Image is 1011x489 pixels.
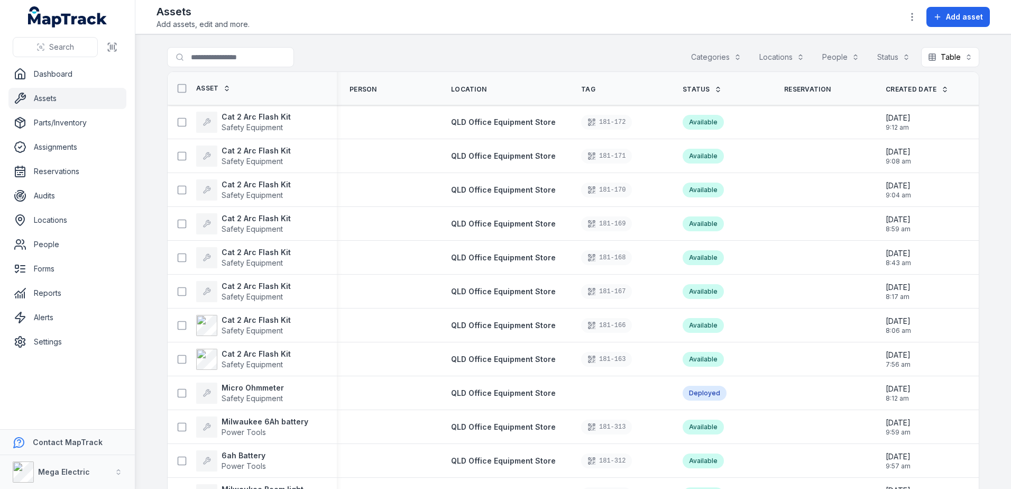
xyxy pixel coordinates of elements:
[8,64,126,85] a: Dashboard
[886,191,911,200] span: 9:04 am
[581,352,632,367] div: 181-163
[581,115,632,130] div: 181-172
[581,284,632,299] div: 181-167
[886,85,949,94] a: Created Date
[196,383,284,404] a: Micro OhmmeterSafety Equipment
[222,258,283,267] span: Safety Equipment
[451,253,556,262] span: QLD Office Equipment Store
[222,179,291,190] strong: Cat 2 Arc Flash Kit
[886,113,911,132] time: 01/10/2025, 9:12:31 am
[683,284,724,299] div: Available
[222,428,266,437] span: Power Tools
[451,354,556,365] a: QLD Office Equipment Store
[886,157,911,166] span: 9:08 am
[222,292,283,301] span: Safety Equipment
[451,117,556,128] a: QLD Office Equipment Store
[581,85,595,94] span: Tag
[196,281,291,302] a: Cat 2 Arc Flash KitSafety Equipment
[451,355,556,364] span: QLD Office Equipment Store
[886,451,911,470] time: 02/09/2025, 9:57:27 am
[886,327,911,335] span: 8:06 am
[886,180,911,200] time: 01/10/2025, 9:04:48 am
[683,216,724,231] div: Available
[886,147,911,166] time: 01/10/2025, 9:08:26 am
[886,248,911,259] span: [DATE]
[581,183,632,197] div: 181-170
[13,37,98,57] button: Search
[886,428,911,437] span: 9:59 am
[196,146,291,167] a: Cat 2 Arc Flash KitSafety Equipment
[683,420,724,434] div: Available
[8,210,126,231] a: Locations
[8,185,126,206] a: Audits
[683,85,722,94] a: Status
[196,450,266,472] a: 6ah BatteryPower Tools
[222,123,283,132] span: Safety Equipment
[886,350,911,360] span: [DATE]
[451,219,556,228] span: QLD Office Equipment Store
[49,42,74,52] span: Search
[451,422,556,432] a: QLD Office Equipment Store
[451,320,556,331] a: QLD Office Equipment Store
[683,115,724,130] div: Available
[752,47,811,67] button: Locations
[222,450,266,461] strong: 6ah Battery
[870,47,917,67] button: Status
[683,454,724,468] div: Available
[222,213,291,224] strong: Cat 2 Arc Flash Kit
[886,418,911,428] span: [DATE]
[886,451,911,462] span: [DATE]
[222,112,291,122] strong: Cat 2 Arc Flash Kit
[222,224,283,233] span: Safety Equipment
[683,318,724,333] div: Available
[886,418,911,437] time: 02/09/2025, 9:59:18 am
[222,394,283,403] span: Safety Equipment
[581,454,632,468] div: 181-312
[196,416,308,438] a: Milwaukee 6Ah batteryPower Tools
[222,315,291,325] strong: Cat 2 Arc Flash Kit
[350,85,377,94] span: Person
[8,112,126,133] a: Parts/Inventory
[33,438,103,447] strong: Contact MapTrack
[8,331,126,352] a: Settings
[886,85,937,94] span: Created Date
[581,149,632,164] div: 181-171
[8,258,126,279] a: Forms
[926,7,990,27] button: Add asset
[196,112,291,133] a: Cat 2 Arc Flash KitSafety Equipment
[886,462,911,470] span: 9:57 am
[886,147,911,157] span: [DATE]
[196,247,291,268] a: Cat 2 Arc Flash KitSafety Equipment
[222,326,283,335] span: Safety Equipment
[683,183,724,197] div: Available
[451,388,556,397] span: QLD Office Equipment Store
[683,149,724,164] div: Available
[451,456,556,466] a: QLD Office Equipment Store
[886,259,911,267] span: 8:43 am
[38,467,90,476] strong: Mega Electric
[451,252,556,263] a: QLD Office Equipment Store
[886,316,911,335] time: 01/10/2025, 8:06:10 am
[886,180,911,191] span: [DATE]
[451,185,556,194] span: QLD Office Equipment Store
[222,360,283,369] span: Safety Equipment
[451,85,486,94] span: Location
[886,350,911,369] time: 01/10/2025, 7:56:35 am
[451,185,556,195] a: QLD Office Equipment Store
[8,161,126,182] a: Reservations
[451,456,556,465] span: QLD Office Equipment Store
[196,213,291,234] a: Cat 2 Arc Flash KitSafety Equipment
[886,384,911,394] span: [DATE]
[921,47,979,67] button: Table
[684,47,748,67] button: Categories
[581,420,632,434] div: 181-313
[581,216,632,231] div: 181-169
[886,214,911,233] time: 01/10/2025, 8:59:06 am
[28,6,107,28] a: MapTrack
[196,84,231,93] a: Asset
[451,117,556,126] span: QLD Office Equipment Store
[886,316,911,327] span: [DATE]
[451,422,556,431] span: QLD Office Equipment Store
[8,234,126,255] a: People
[222,349,291,359] strong: Cat 2 Arc Flash Kit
